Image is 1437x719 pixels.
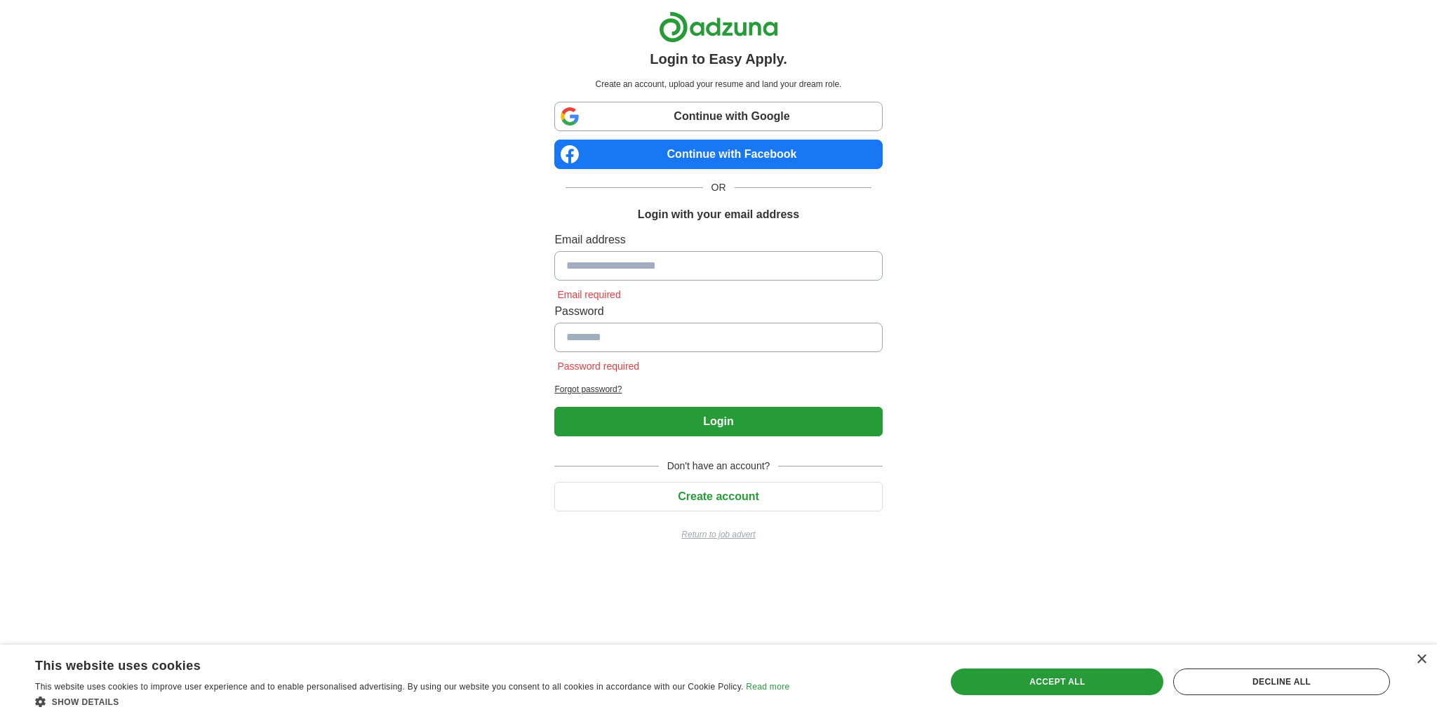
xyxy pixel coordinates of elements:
[554,407,882,436] button: Login
[557,78,879,90] p: Create an account, upload your resume and land your dream role.
[35,682,744,692] span: This website uses cookies to improve user experience and to enable personalised advertising. By u...
[52,697,119,707] span: Show details
[951,668,1163,695] div: Accept all
[554,490,882,502] a: Create account
[554,140,882,169] a: Continue with Facebook
[554,361,642,372] span: Password required
[659,11,778,43] img: Adzuna logo
[703,180,735,195] span: OR
[554,482,882,511] button: Create account
[554,289,623,300] span: Email required
[659,459,779,473] span: Don't have an account?
[1416,654,1426,665] div: Close
[554,231,882,248] label: Email address
[554,383,882,396] a: Forgot password?
[554,528,882,541] a: Return to job advert
[650,48,787,69] h1: Login to Easy Apply.
[638,206,799,223] h1: Login with your email address
[35,694,789,708] div: Show details
[554,303,882,320] label: Password
[1173,668,1390,695] div: Decline all
[554,102,882,131] a: Continue with Google
[35,653,754,674] div: This website uses cookies
[746,682,789,692] a: Read more, opens a new window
